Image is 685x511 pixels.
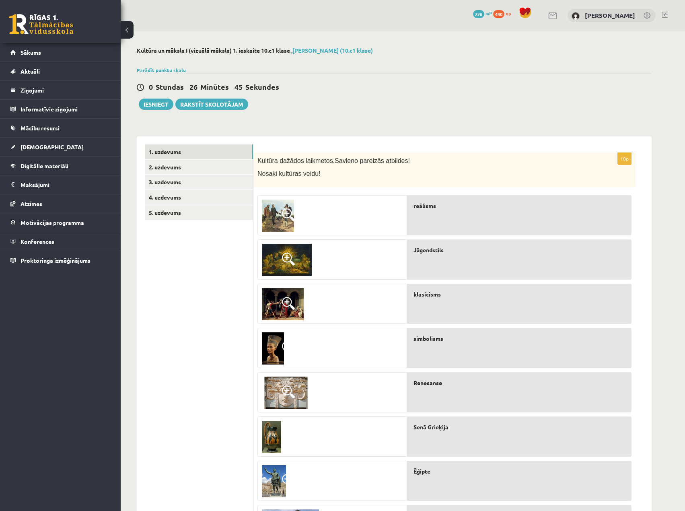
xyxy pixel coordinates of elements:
[149,82,153,91] span: 0
[21,49,41,56] span: Sākums
[139,99,173,110] button: Iesniegt
[21,238,54,245] span: Konferences
[145,175,253,190] a: 3. uzdevums
[413,379,442,387] span: Renesanse
[493,10,515,16] a: 440 xp
[21,124,60,132] span: Mācību resursi
[413,467,430,476] span: Ēģipte
[10,175,111,194] a: Maksājumi
[572,12,580,20] img: Mārtiņš Kasparinskis
[21,143,84,150] span: [DEMOGRAPHIC_DATA]
[245,82,279,91] span: Sekundes
[10,119,111,137] a: Mācību resursi
[10,232,111,251] a: Konferences
[10,81,111,99] a: Ziņojumi
[235,82,243,91] span: 45
[413,246,444,254] span: Jūgendstils
[200,82,229,91] span: Minūtes
[262,465,286,497] img: 5.jpg
[10,43,111,62] a: Sākums
[21,257,91,264] span: Proktoringa izmēģinājums
[145,190,253,205] a: 4. uzdevums
[262,377,310,409] img: 9.jpg
[413,334,443,343] span: simbolisms
[10,157,111,175] a: Digitālie materiāli
[262,288,304,320] img: 7.jpg
[21,200,42,207] span: Atzīmes
[413,290,441,299] span: klasicisms
[292,47,373,54] a: [PERSON_NAME] (10.c1 klase)
[262,332,284,365] img: 4.jpg
[156,82,184,91] span: Stundas
[21,81,111,99] legend: Ziņojumi
[21,175,111,194] legend: Maksājumi
[145,160,253,175] a: 2. uzdevums
[145,205,253,220] a: 5. uzdevums
[137,47,652,54] h2: Kultūra un māksla I (vizuālā māksla) 1. ieskaite 10.c1 klase ,
[335,157,410,164] span: Savieno pareizās atbildes!
[585,11,635,19] a: [PERSON_NAME]
[10,194,111,213] a: Atzīmes
[21,100,111,118] legend: Informatīvie ziņojumi
[189,82,197,91] span: 26
[137,67,186,73] a: Parādīt punktu skalu
[413,423,448,431] span: Senā Grieķija
[175,99,248,110] a: Rakstīt skolotājam
[9,14,73,34] a: Rīgas 1. Tālmācības vidusskola
[262,421,281,453] img: 3.jpg
[10,138,111,156] a: [DEMOGRAPHIC_DATA]
[485,10,492,16] span: mP
[21,162,68,169] span: Digitālie materiāli
[473,10,492,16] a: 226 mP
[10,62,111,80] a: Aktuāli
[145,144,253,159] a: 1. uzdevums
[10,251,111,270] a: Proktoringa izmēģinājums
[493,10,504,18] span: 440
[473,10,484,18] span: 226
[617,152,632,165] p: 10p
[413,202,436,210] span: reālisms
[10,100,111,118] a: Informatīvie ziņojumi
[262,200,294,232] img: 8.png
[506,10,511,16] span: xp
[10,213,111,232] a: Motivācijas programma
[21,68,40,75] span: Aktuāli
[257,170,321,177] span: Nosaki kultūras veidu!
[21,219,84,226] span: Motivācijas programma
[262,244,312,276] img: 6.jpg
[257,157,335,164] span: Kultūra dažādos laikmetos.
